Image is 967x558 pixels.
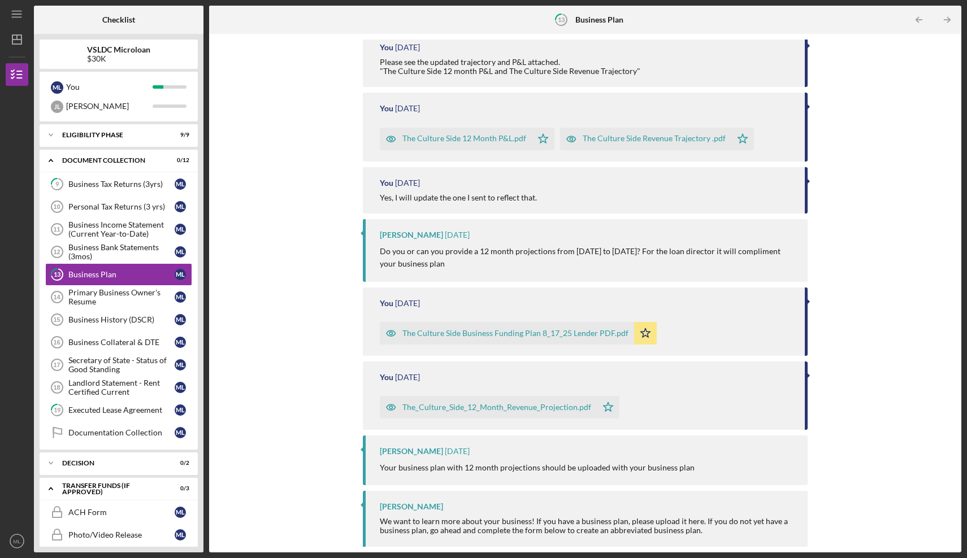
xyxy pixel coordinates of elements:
[68,220,175,238] div: Business Income Statement (Current Year-to-Date)
[87,54,150,63] div: $30K
[53,226,60,233] tspan: 11
[380,373,393,382] div: You
[54,271,60,278] tspan: 13
[53,384,60,391] tspan: 18
[6,530,28,552] button: ML
[175,201,186,212] div: M L
[102,15,135,24] b: Checklist
[66,97,153,116] div: [PERSON_NAME]
[53,294,60,300] tspan: 14
[380,322,657,345] button: The Culture Side Business Funding Plan 8_17_25 Lender PDF.pdf
[175,291,186,303] div: M L
[68,508,175,517] div: ACH Form
[575,15,623,24] b: Business Plan
[380,517,796,535] div: We want to learn more about your business! If you have a business plan, please upload it here. If...
[380,299,393,308] div: You
[45,501,192,524] a: ACH FormML
[175,224,186,235] div: M L
[380,396,619,418] button: The_Culture_Side_12_Month_Revenue_Projection.pdf
[169,485,189,492] div: 0 / 3
[45,218,192,241] a: 11Business Income Statement (Current Year-to-Date)ML
[62,460,161,467] div: Decision
[68,202,175,211] div: Personal Tax Returns (3 yrs)
[175,269,186,280] div: M L
[583,134,726,143] div: The Culture Side Revenue Trajectory .pdf
[53,249,60,255] tspan: 12
[402,329,628,338] div: The Culture Side Business Funding Plan 8_17_25 Lender PDF.pdf
[445,447,470,456] time: 2025-08-19 21:03
[45,263,192,286] a: 13Business PlanML
[45,308,192,331] a: 15Business History (DSCR)ML
[395,299,420,308] time: 2025-08-19 21:17
[560,128,754,150] button: The Culture Side Revenue Trajectory .pdf
[68,338,175,347] div: Business Collateral & DTE
[380,104,393,113] div: You
[395,104,420,113] time: 2025-08-20 21:56
[175,337,186,348] div: M L
[68,530,175,539] div: Photo/Video Release
[53,361,60,368] tspan: 17
[45,524,192,546] a: Photo/Video ReleaseML
[380,58,640,76] div: Please see the updated trajectory and P&L attached. "The Culture Side 12 month P&L and The Cultur...
[175,529,186,540] div: M L
[55,181,59,188] tspan: 9
[45,354,192,376] a: 17Secretary of State - Status of Good StandingML
[380,178,393,188] div: You
[54,407,61,414] tspan: 19
[380,461,695,474] p: Your business plan with 12 month projections should be uploaded with your business plan
[380,230,443,239] div: [PERSON_NAME]
[175,359,186,370] div: M L
[62,157,161,164] div: Document Collection
[380,502,443,511] div: [PERSON_NAME]
[68,270,175,279] div: Business Plan
[380,128,554,150] button: The Culture Side 12 Month P&L.pdf
[380,43,393,52] div: You
[175,382,186,393] div: M L
[175,246,186,258] div: M L
[68,378,175,396] div: Landlord Statement - Rent Certified Current
[45,286,192,308] a: 14Primary Business Owner's ResumeML
[62,482,161,495] div: Transfer Funds (If Approved)
[395,178,420,188] time: 2025-08-20 20:46
[45,195,192,218] a: 10Personal Tax Returns (3 yrs)ML
[68,315,175,324] div: Business History (DSCR)
[380,193,537,202] div: Yes, I will update the one I sent to reflect that.
[45,241,192,263] a: 12Business Bank Statements (3mos)ML
[53,316,60,323] tspan: 15
[53,339,60,346] tspan: 16
[395,373,420,382] time: 2025-08-19 21:16
[175,507,186,518] div: M L
[558,16,565,23] tspan: 13
[45,376,192,399] a: 18Landlord Statement - Rent Certified CurrentML
[68,406,175,415] div: Executed Lease Agreement
[395,43,420,52] time: 2025-08-20 21:57
[445,230,470,239] time: 2025-08-20 19:02
[169,460,189,467] div: 0 / 2
[175,178,186,190] div: M L
[68,356,175,374] div: Secretary of State - Status of Good Standing
[402,403,591,412] div: The_Culture_Side_12_Month_Revenue_Projection.pdf
[68,180,175,189] div: Business Tax Returns (3yrs)
[175,404,186,416] div: M L
[175,314,186,325] div: M L
[169,132,189,138] div: 9 / 9
[68,428,175,437] div: Documentation Collection
[51,81,63,94] div: M L
[45,399,192,421] a: 19Executed Lease AgreementML
[45,331,192,354] a: 16Business Collateral & DTEML
[175,427,186,438] div: M L
[45,173,192,195] a: 9Business Tax Returns (3yrs)ML
[62,132,161,138] div: Eligibility Phase
[380,245,796,271] p: Do you or can you provide a 12 month projections from [DATE] to [DATE]? For the loan director it ...
[68,243,175,261] div: Business Bank Statements (3mos)
[169,157,189,164] div: 0 / 12
[45,421,192,444] a: Documentation CollectionML
[51,101,63,113] div: J L
[87,45,150,54] b: VSLDC Microloan
[13,538,21,544] text: ML
[380,447,443,456] div: [PERSON_NAME]
[66,77,153,97] div: You
[53,203,60,210] tspan: 10
[68,288,175,306] div: Primary Business Owner's Resume
[402,134,526,143] div: The Culture Side 12 Month P&L.pdf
